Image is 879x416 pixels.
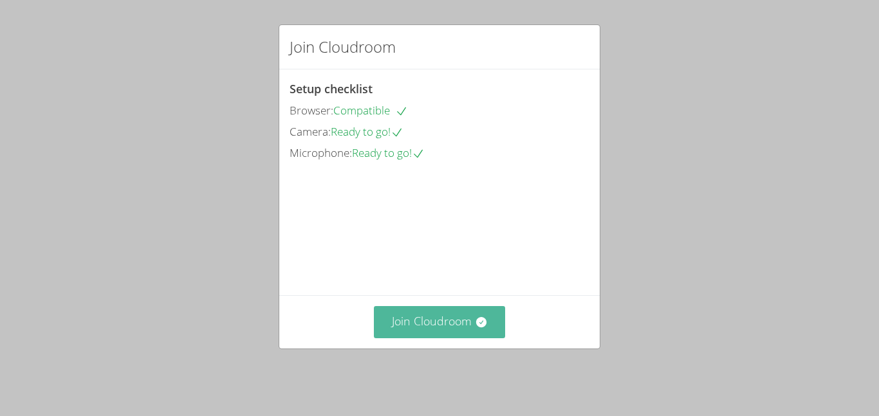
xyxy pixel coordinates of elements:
h2: Join Cloudroom [290,35,396,59]
span: Compatible [333,103,408,118]
span: Ready to go! [331,124,403,139]
span: Ready to go! [352,145,425,160]
span: Camera: [290,124,331,139]
button: Join Cloudroom [374,306,506,338]
span: Microphone: [290,145,352,160]
span: Setup checklist [290,81,373,96]
span: Browser: [290,103,333,118]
